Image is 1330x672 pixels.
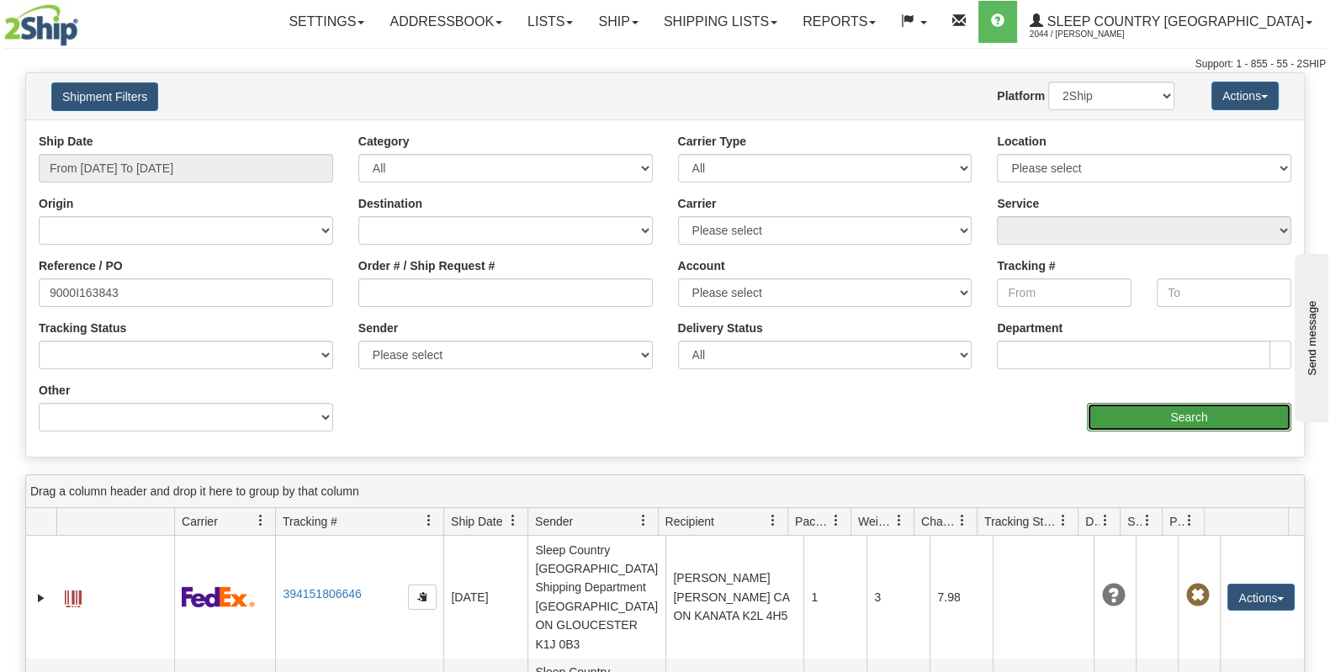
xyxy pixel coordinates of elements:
a: Sender filter column settings [629,506,658,535]
a: Shipment Issues filter column settings [1133,506,1162,535]
td: [DATE] [443,536,527,659]
a: Sleep Country [GEOGRAPHIC_DATA] 2044 / [PERSON_NAME] [1017,1,1325,43]
a: Reports [790,1,888,43]
a: Weight filter column settings [885,506,914,535]
a: Label [65,583,82,610]
label: Origin [39,195,73,212]
td: 7.98 [930,536,993,659]
td: 3 [866,536,930,659]
div: Send message [13,14,156,27]
span: Pickup Not Assigned [1185,584,1209,607]
span: Charge [921,513,956,530]
input: Search [1087,403,1291,431]
a: Expand [33,590,50,606]
img: logo2044.jpg [4,4,78,46]
label: Destination [358,195,422,212]
label: Category [358,133,410,150]
label: Delivery Status [678,320,763,336]
span: Tracking Status [984,513,1057,530]
label: Carrier [678,195,717,212]
div: grid grouping header [26,475,1304,508]
a: Delivery Status filter column settings [1091,506,1120,535]
span: Ship Date [451,513,502,530]
a: Charge filter column settings [948,506,977,535]
a: 394151806646 [283,587,361,601]
img: 2 - FedEx [182,586,255,607]
label: Reference / PO [39,257,123,274]
span: Carrier [182,513,218,530]
a: Settings [276,1,377,43]
label: Location [997,133,1046,150]
a: Pickup Status filter column settings [1175,506,1204,535]
a: Tracking Status filter column settings [1049,506,1078,535]
label: Other [39,382,70,399]
span: Packages [795,513,830,530]
iframe: chat widget [1291,250,1328,421]
button: Actions [1211,82,1279,110]
label: Order # / Ship Request # [358,257,495,274]
span: Sleep Country [GEOGRAPHIC_DATA] [1043,14,1304,29]
a: Ship [586,1,650,43]
label: Tracking Status [39,320,126,336]
label: Tracking # [997,257,1055,274]
input: To [1157,278,1291,307]
a: Ship Date filter column settings [499,506,527,535]
button: Actions [1227,584,1295,611]
span: Recipient [665,513,714,530]
a: Addressbook [377,1,515,43]
a: Lists [515,1,586,43]
a: Packages filter column settings [822,506,850,535]
span: Tracking # [283,513,337,530]
label: Carrier Type [678,133,746,150]
button: Copy to clipboard [408,585,437,610]
a: Shipping lists [651,1,790,43]
label: Platform [997,87,1045,104]
button: Shipment Filters [51,82,158,111]
span: 2044 / [PERSON_NAME] [1030,26,1156,43]
span: Delivery Status [1085,513,1100,530]
div: Support: 1 - 855 - 55 - 2SHIP [4,57,1326,71]
a: Recipient filter column settings [759,506,787,535]
span: Sender [535,513,573,530]
input: From [997,278,1131,307]
span: Pickup Status [1169,513,1184,530]
td: [PERSON_NAME] [PERSON_NAME] CA ON KANATA K2L 4H5 [665,536,803,659]
label: Department [997,320,1062,336]
td: 1 [803,536,866,659]
span: Weight [858,513,893,530]
label: Account [678,257,725,274]
a: Carrier filter column settings [246,506,275,535]
label: Sender [358,320,398,336]
td: Sleep Country [GEOGRAPHIC_DATA] Shipping Department [GEOGRAPHIC_DATA] ON GLOUCESTER K1J 0B3 [527,536,665,659]
span: Unknown [1101,584,1125,607]
span: Shipment Issues [1127,513,1142,530]
label: Service [997,195,1039,212]
label: Ship Date [39,133,93,150]
a: Tracking # filter column settings [415,506,443,535]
